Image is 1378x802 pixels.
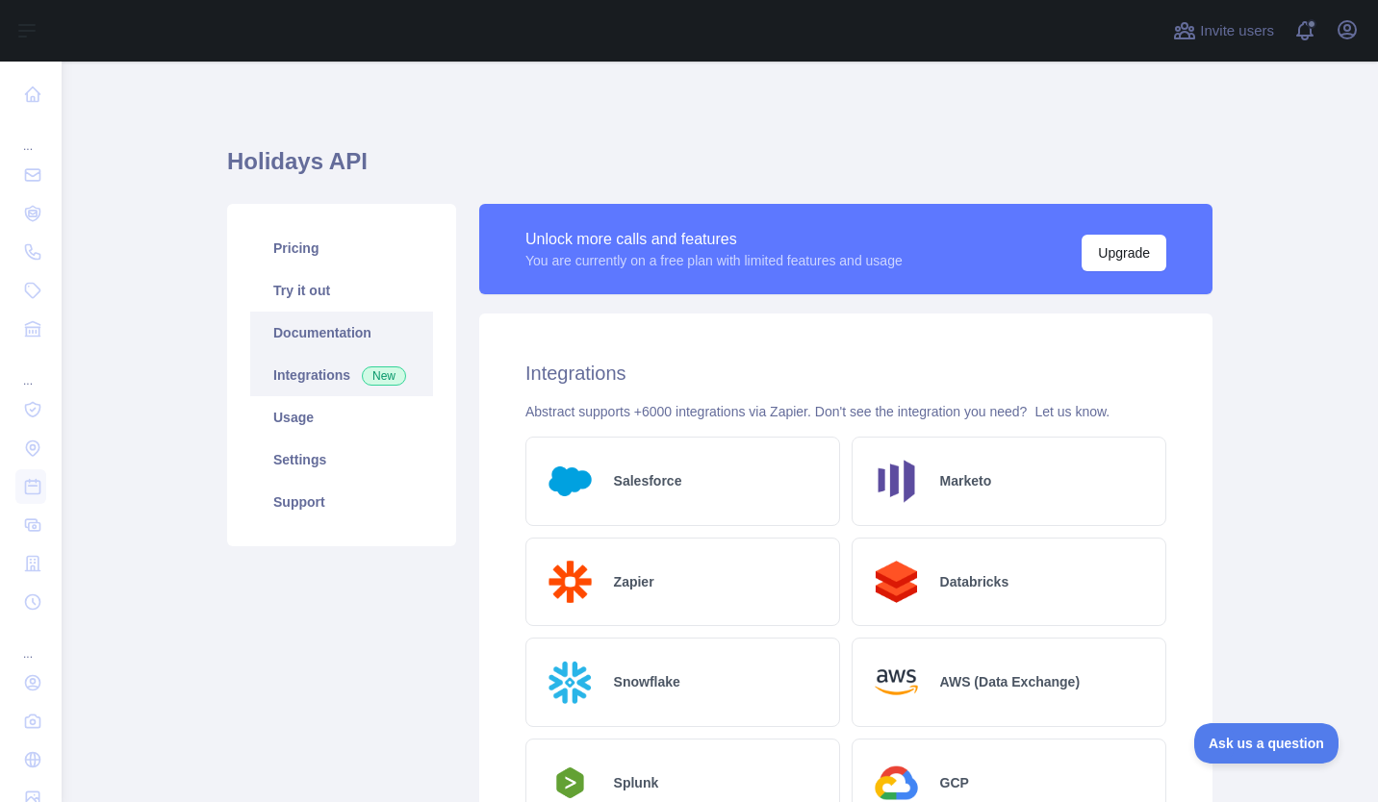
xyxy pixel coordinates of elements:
[1194,723,1340,764] iframe: Toggle Customer Support
[868,554,925,611] img: Logo
[940,572,1009,591] h2: Databricks
[227,146,1212,192] h1: Holidays API
[1034,404,1110,419] a: Let us know.
[15,350,46,388] div: ...
[250,312,433,354] a: Documentation
[868,453,925,510] img: Logo
[15,623,46,662] div: ...
[250,481,433,523] a: Support
[940,471,992,490] h2: Marketo
[614,672,680,691] h2: Snowflake
[250,354,433,396] a: Integrations New
[250,439,433,481] a: Settings
[542,453,599,510] img: Logo
[940,672,1080,691] h2: AWS (Data Exchange)
[1200,20,1274,42] span: Invite users
[940,773,969,792] h2: GCP
[614,773,659,792] h2: Splunk
[1169,15,1278,46] button: Invite users
[525,251,903,270] div: You are currently on a free plan with limited features and usage
[542,554,599,611] img: Logo
[250,269,433,312] a: Try it out
[525,228,903,251] div: Unlock more calls and features
[250,227,433,269] a: Pricing
[868,654,925,711] img: Logo
[362,366,406,386] span: New
[614,572,654,591] h2: Zapier
[1082,235,1166,271] button: Upgrade
[250,396,433,439] a: Usage
[542,654,599,711] img: Logo
[525,402,1166,421] div: Abstract supports +6000 integrations via Zapier. Don't see the integration you need?
[525,360,1166,387] h2: Integrations
[15,115,46,154] div: ...
[614,471,682,490] h2: Salesforce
